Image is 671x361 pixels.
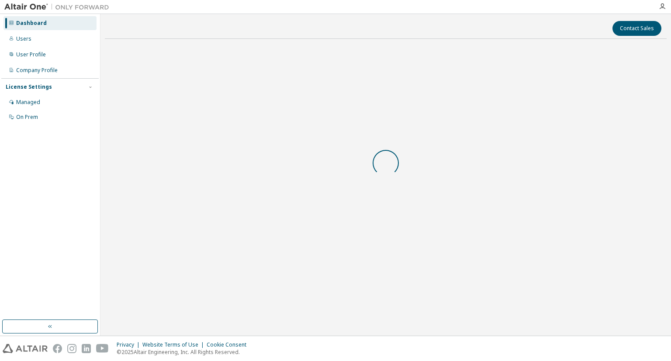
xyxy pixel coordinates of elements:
[142,341,207,348] div: Website Terms of Use
[207,341,252,348] div: Cookie Consent
[4,3,114,11] img: Altair One
[16,114,38,121] div: On Prem
[117,348,252,356] p: © 2025 Altair Engineering, Inc. All Rights Reserved.
[117,341,142,348] div: Privacy
[6,83,52,90] div: License Settings
[53,344,62,353] img: facebook.svg
[16,20,47,27] div: Dashboard
[67,344,76,353] img: instagram.svg
[612,21,661,36] button: Contact Sales
[96,344,109,353] img: youtube.svg
[82,344,91,353] img: linkedin.svg
[16,67,58,74] div: Company Profile
[16,51,46,58] div: User Profile
[16,35,31,42] div: Users
[16,99,40,106] div: Managed
[3,344,48,353] img: altair_logo.svg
